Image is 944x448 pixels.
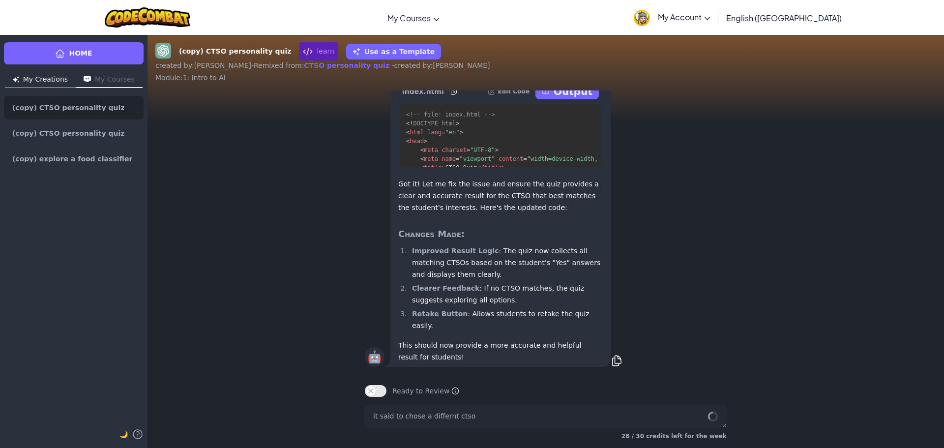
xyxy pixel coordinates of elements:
span: index.html [402,87,444,96]
span: 🌙 [119,430,128,438]
span: </ [477,164,484,171]
div: 🤖 [365,347,384,367]
span: = [467,147,470,153]
a: My Courses [383,4,444,31]
span: English ([GEOGRAPHIC_DATA]) [726,13,842,23]
span: learn [299,42,338,60]
a: (copy) CTSO personality quiz [4,96,144,119]
img: avatar [634,10,650,26]
strong: Improved Result Logic [412,247,499,255]
a: (copy) explore a food classifier [4,147,144,171]
strong: Retake Button [412,310,468,318]
span: (copy) CTSO personality quiz [12,130,124,137]
span: " [491,147,495,153]
span: CTSO Quiz [445,164,477,171]
span: viewport [463,155,492,162]
span: meta [424,155,438,162]
span: charset [442,147,467,153]
span: 28 / 30 credits left for the week [621,433,727,440]
button: My Creations [5,72,76,88]
a: Home [4,42,144,64]
li: : If no CTSO matches, the quiz suggests exploring all options. [409,282,603,306]
span: " [470,147,473,153]
span: lang [427,129,442,136]
span: < [420,147,424,153]
span: My Courses [387,13,431,23]
span: en [449,129,456,136]
span: (copy) CTSO personality quiz [12,104,124,111]
span: Home [69,48,92,59]
img: Icon [84,76,91,83]
span: = [456,155,459,162]
button: Use as a Template [346,44,441,60]
span: = [442,129,445,136]
span: > [459,129,463,136]
img: CodeCombat logo [105,7,191,28]
img: GPT-4 [155,43,171,59]
span: - [251,61,254,69]
span: " [456,129,459,136]
span: <!-- file: index.html --> [406,111,495,118]
div: Module : 1: Intro to AI [155,73,936,83]
span: name [442,155,456,162]
span: html [442,120,456,127]
span: = [524,155,527,162]
a: English ([GEOGRAPHIC_DATA]) [721,4,847,31]
span: <! [406,120,413,127]
span: (copy) explore a food classifier [12,155,132,162]
p: Output [554,85,592,98]
button: My Courses [76,72,143,88]
span: < [420,155,424,162]
button: Edit Code [488,84,530,99]
p: Edit Code [498,88,530,95]
strong: Clearer Feedback [412,284,479,292]
h3: Changes Made: [398,227,603,241]
strong: (copy) CTSO personality quiz [179,46,291,57]
p: This should now provide a more accurate and helpful result for students! [398,339,603,363]
span: My Account [658,12,710,22]
a: CTSO personality quiz [304,61,389,69]
button: Output [535,84,599,99]
span: DOCTYPE [413,120,438,127]
span: " [527,155,531,162]
span: content [499,155,524,162]
li: : The quiz now collects all matching CTSOs based on the student's "Yes" answers and displays them... [409,245,603,280]
span: html [410,129,424,136]
span: " [445,129,449,136]
span: meta [424,147,438,153]
span: title [424,164,442,171]
span: > [502,164,505,171]
span: > [442,164,445,171]
span: title [484,164,502,171]
img: Icon [13,76,19,83]
span: " [491,155,495,162]
a: (copy) CTSO personality quiz [4,121,144,145]
span: > [424,138,427,145]
span: width=device-width, initial-scale=1.0 [531,155,662,162]
span: created by : [PERSON_NAME] [155,61,251,69]
div: Remixed from : - created by : [PERSON_NAME] [155,42,936,83]
span: Ready to Review [392,386,459,396]
li: : Allows students to retake the quiz easily. [409,308,603,331]
span: head [410,138,424,145]
a: My Account [629,2,715,33]
span: < [406,129,410,136]
span: < [406,138,410,145]
p: Got it! Let me fix the issue and ensure the quiz provides a clear and accurate result for the CTS... [398,178,603,213]
span: > [495,147,499,153]
span: < [420,164,424,171]
span: " [459,155,463,162]
span: > [456,120,459,127]
span: UTF-8 [473,147,491,153]
button: 🌙 [119,428,128,440]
